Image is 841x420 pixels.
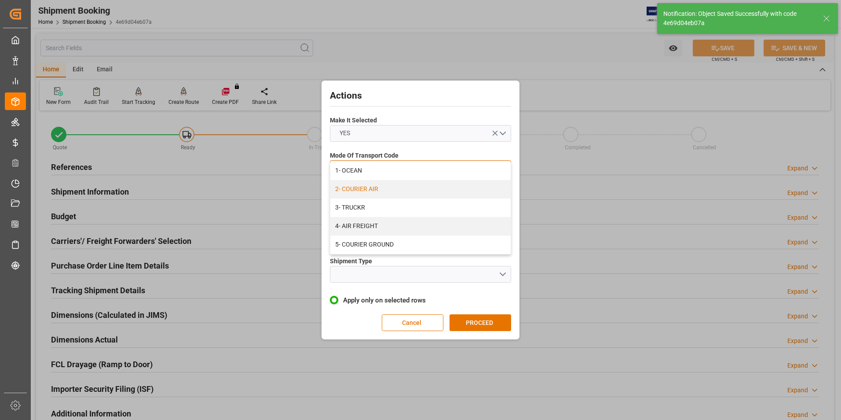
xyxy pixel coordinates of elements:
[330,160,511,177] button: close menu
[330,162,511,180] div: 1- OCEAN
[330,116,377,125] span: Make It Selected
[330,295,511,306] label: Apply only on selected rows
[330,89,511,103] h2: Actions
[663,9,815,28] div: Notification: Object Saved Successfully with code 4e69d04eb07a
[330,199,511,217] div: 3- TRUCKR
[382,314,443,331] button: Cancel
[335,129,355,138] span: YES
[330,266,511,283] button: open menu
[330,125,511,142] button: open menu
[330,217,511,236] div: 4- AIR FREIGHT
[330,236,511,254] div: 5- COURIER GROUND
[330,257,372,266] span: Shipment Type
[330,151,399,160] span: Mode Of Transport Code
[450,314,511,331] button: PROCEED
[330,180,511,199] div: 2- COURIER AIR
